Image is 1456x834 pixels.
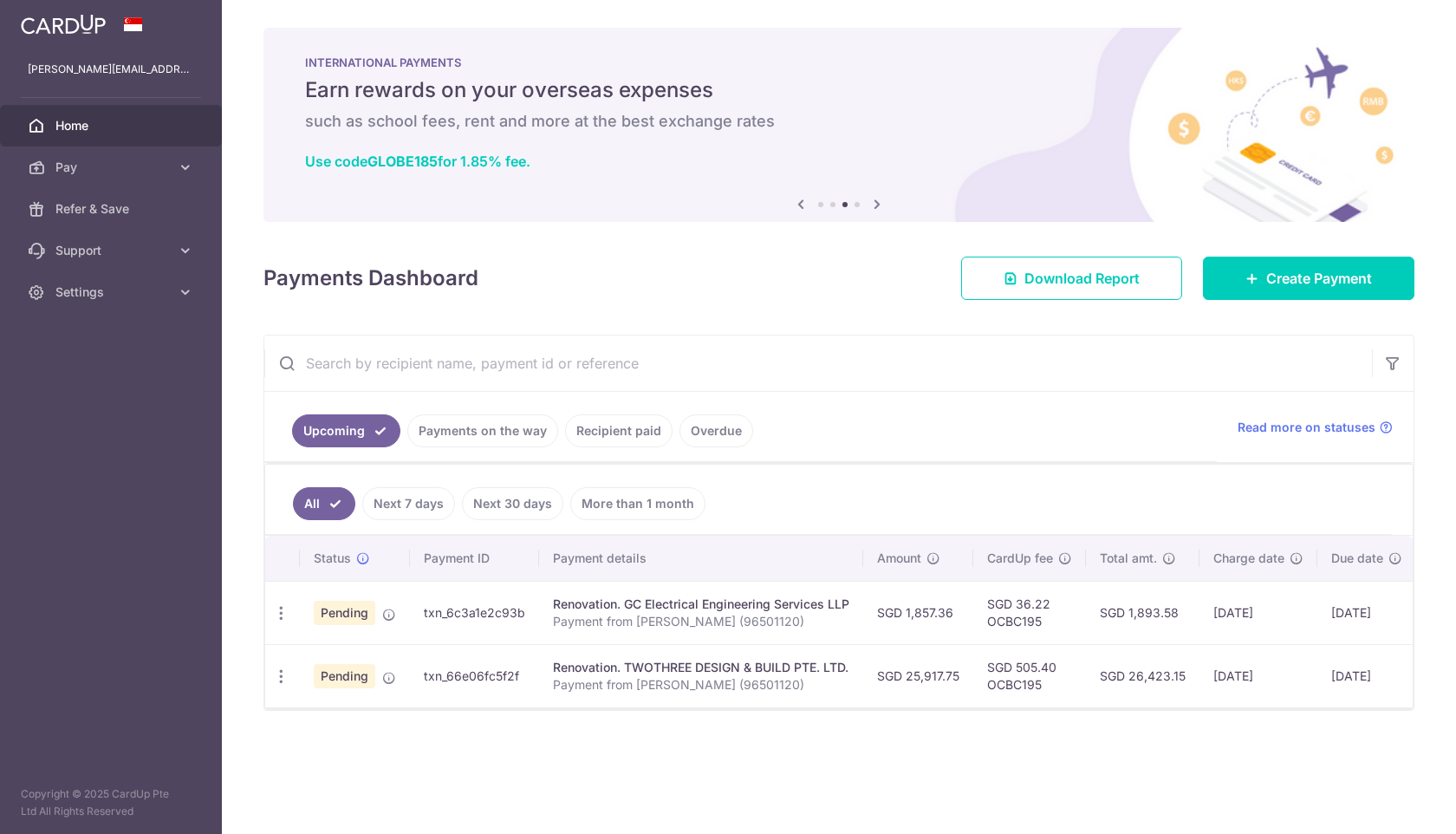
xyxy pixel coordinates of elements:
[973,644,1086,707] td: SGD 505.40 OCBC195
[1317,644,1416,707] td: [DATE]
[314,601,375,625] span: Pending
[305,153,530,170] a: Use codeGLOBE185for 1.85% fee.
[1317,581,1416,644] td: [DATE]
[1344,782,1439,825] iframe: Opens a widget where you can find more information
[553,659,849,676] div: Renovation. TWOTHREE DESIGN & BUILD PTE. LTD.
[292,414,400,447] a: Upcoming
[28,61,194,78] p: [PERSON_NAME][EMAIL_ADDRESS][DOMAIN_NAME]
[961,257,1182,300] a: Download Report
[410,581,539,644] td: txn_6c3a1e2c93b
[314,664,375,688] span: Pending
[1024,268,1140,289] span: Download Report
[679,414,753,447] a: Overdue
[362,487,455,520] a: Next 7 days
[863,644,973,707] td: SGD 25,917.75
[973,581,1086,644] td: SGD 36.22 OCBC195
[55,200,170,218] span: Refer & Save
[314,550,351,567] span: Status
[55,117,170,134] span: Home
[462,487,563,520] a: Next 30 days
[55,242,170,259] span: Support
[305,76,1373,104] h5: Earn rewards on your overseas expenses
[987,550,1053,567] span: CardUp fee
[1199,581,1317,644] td: [DATE]
[863,581,973,644] td: SGD 1,857.36
[1199,644,1317,707] td: [DATE]
[305,55,1373,69] p: INTERNATIONAL PAYMENTS
[570,487,705,520] a: More than 1 month
[1266,268,1372,289] span: Create Payment
[367,153,438,170] b: GLOBE185
[1086,581,1199,644] td: SGD 1,893.58
[1213,550,1284,567] span: Charge date
[407,414,558,447] a: Payments on the way
[565,414,673,447] a: Recipient paid
[877,550,921,567] span: Amount
[21,14,106,35] img: CardUp
[55,159,170,176] span: Pay
[305,111,1373,132] h6: such as school fees, rent and more at the best exchange rates
[553,613,849,630] p: Payment from [PERSON_NAME] (96501120)
[293,487,355,520] a: All
[539,536,863,581] th: Payment details
[1238,419,1375,436] span: Read more on statuses
[263,28,1414,222] img: International Payment Banner
[1238,419,1393,436] a: Read more on statuses
[1331,550,1383,567] span: Due date
[264,336,1372,391] input: Search by recipient name, payment id or reference
[410,644,539,707] td: txn_66e06fc5f2f
[553,676,849,694] p: Payment from [PERSON_NAME] (96501120)
[410,536,539,581] th: Payment ID
[263,263,478,294] h4: Payments Dashboard
[1203,257,1414,300] a: Create Payment
[1086,644,1199,707] td: SGD 26,423.15
[553,596,849,613] div: Renovation. GC Electrical Engineering Services LLP
[55,283,170,301] span: Settings
[1100,550,1157,567] span: Total amt.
